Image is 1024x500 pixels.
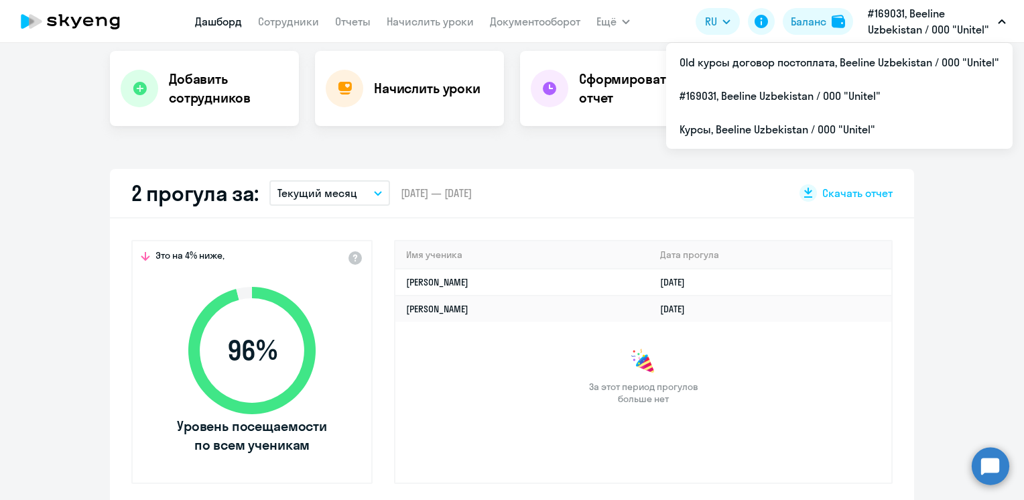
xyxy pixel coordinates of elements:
a: Отчеты [335,15,371,28]
ul: Ещё [666,43,1013,149]
span: Это на 4% ниже, [155,249,225,265]
a: [DATE] [660,303,696,315]
button: Ещё [596,8,630,35]
span: RU [705,13,717,29]
img: congrats [630,349,657,375]
a: Сотрудники [258,15,319,28]
h4: Добавить сотрудников [169,70,288,107]
span: За этот период прогулов больше нет [587,381,700,405]
h4: Начислить уроки [374,79,481,98]
a: Начислить уроки [387,15,474,28]
span: Ещё [596,13,617,29]
span: Уровень посещаемости по всем ученикам [175,417,329,454]
button: #169031, Beeline Uzbekistan / ООО "Unitel" [861,5,1013,38]
span: Скачать отчет [822,186,893,200]
p: Текущий месяц [277,185,357,201]
a: Документооборот [490,15,580,28]
a: [DATE] [660,276,696,288]
a: [PERSON_NAME] [406,303,468,315]
th: Дата прогула [649,241,891,269]
th: Имя ученика [395,241,649,269]
h4: Сформировать отчет [579,70,698,107]
h2: 2 прогула за: [131,180,259,206]
p: #169031, Beeline Uzbekistan / ООО "Unitel" [868,5,993,38]
button: Текущий месяц [269,180,390,206]
span: 96 % [175,334,329,367]
button: Балансbalance [783,8,853,35]
a: Дашборд [195,15,242,28]
a: [PERSON_NAME] [406,276,468,288]
button: RU [696,8,740,35]
div: Баланс [791,13,826,29]
img: balance [832,15,845,28]
span: [DATE] — [DATE] [401,186,472,200]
